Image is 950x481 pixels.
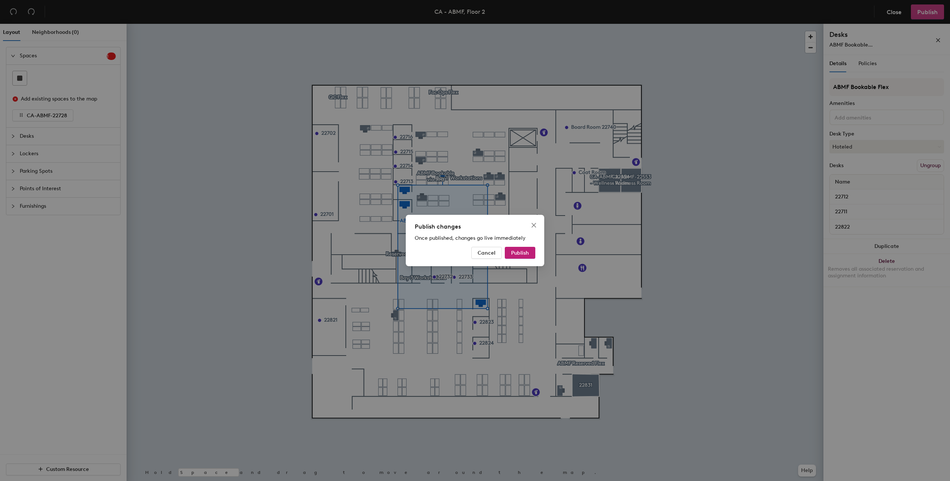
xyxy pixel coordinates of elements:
span: Close [528,222,540,228]
span: close [531,222,537,228]
button: Cancel [471,247,502,259]
span: Cancel [478,250,495,256]
button: Publish [505,247,535,259]
span: Publish [511,250,529,256]
div: Publish changes [415,222,535,231]
button: Close [528,219,540,231]
span: Once published, changes go live immediately [415,235,526,241]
